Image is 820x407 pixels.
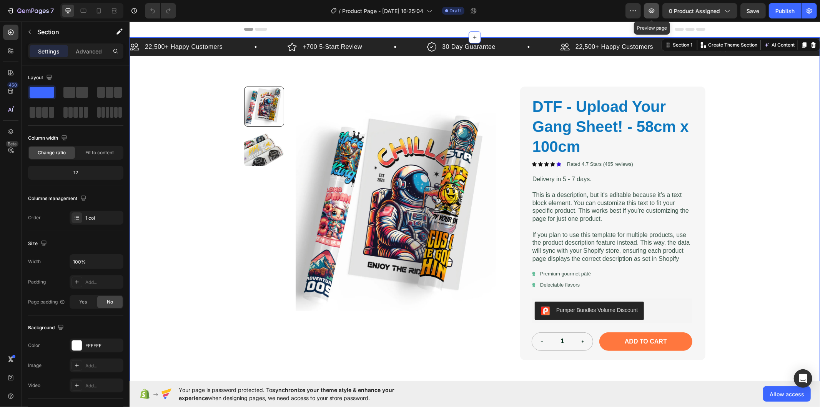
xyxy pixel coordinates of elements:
div: Add to cart [495,316,537,324]
p: Settings [38,47,60,55]
span: Draft [450,7,461,14]
div: 1 col [85,215,121,222]
div: Order [28,214,41,221]
div: Columns management [28,193,88,204]
span: No [107,299,113,305]
p: Advanced [76,47,102,55]
span: Your page is password protected. To when designing pages, we need access to your store password. [179,386,424,402]
span: / [339,7,341,15]
button: increment [443,311,463,329]
input: quantity [422,311,443,329]
div: Add... [85,279,121,286]
div: Color [28,342,40,349]
div: FFFFFF [85,342,121,349]
div: Add... [85,382,121,389]
button: 7 [3,3,57,18]
div: Add... [85,362,121,369]
span: 0 product assigned [669,7,720,15]
div: Pumper Bundles Volume Discount [427,285,508,293]
h1: DTF - Upload Your Gang Sheet! - 58cm x 100cm [402,74,563,136]
div: Section 1 [542,20,564,27]
div: Page padding [28,299,65,305]
p: Premium gourmet pâté [411,249,461,256]
div: Size [28,239,48,249]
button: 0 product assigned [662,3,737,18]
p: Section [37,27,100,37]
span: synchronize your theme style & enhance your experience [179,387,394,401]
p: Create Theme Section [579,20,628,27]
button: Save [740,3,766,18]
input: Auto [70,255,123,269]
button: Add to cart [470,311,563,330]
div: Publish [775,7,795,15]
p: 7 [50,6,54,15]
span: Yes [79,299,87,305]
div: Background [28,323,65,333]
div: Beta [6,141,18,147]
button: decrement [403,311,422,329]
div: Image [28,362,42,369]
button: Publish [769,3,801,18]
img: CIumv63twf4CEAE=.png [411,285,421,294]
span: Allow access [770,390,804,398]
div: Padding [28,279,46,285]
div: Column width [28,133,69,143]
div: Undo/Redo [145,3,176,18]
span: Fit to content [85,149,114,156]
span: Change ratio [38,149,66,156]
span: Product Page - [DATE] 16:25:04 [343,7,424,15]
div: Open Intercom Messenger [794,369,812,388]
div: Layout [28,73,54,83]
div: 12 [30,167,122,178]
p: Rated 4.7 Stars (465 reviews) [437,140,504,146]
span: Save [747,8,760,14]
p: Delivery in 5 - 7 days. [403,154,562,162]
button: AI Content [633,19,667,28]
p: If you plan to use this template for multiple products, use the product description feature inste... [403,210,562,242]
iframe: Design area [130,22,820,381]
button: Pumper Bundles Volume Discount [405,280,514,299]
div: Video [28,382,40,389]
button: Allow access [763,386,811,402]
div: 450 [7,82,18,88]
p: Delectable flavors [411,260,450,267]
p: This is a description, but it's editable because it's a text block element. You can customize thi... [403,170,562,202]
div: Width [28,258,41,265]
